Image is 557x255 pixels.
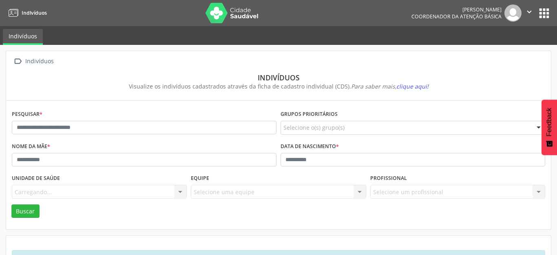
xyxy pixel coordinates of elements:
div: [PERSON_NAME] [411,6,502,13]
span: Indivíduos [22,9,47,16]
button:  [522,4,537,22]
label: Data de nascimento [281,140,339,153]
label: Profissional [370,172,407,185]
div: Indivíduos [24,55,55,67]
button: Feedback - Mostrar pesquisa [542,100,557,155]
label: Nome da mãe [12,140,50,153]
button: apps [537,6,551,20]
span: Coordenador da Atenção Básica [411,13,502,20]
i: Para saber mais, [351,82,429,90]
a: Indivíduos [3,29,43,45]
img: img [504,4,522,22]
label: Grupos prioritários [281,108,338,121]
i:  [525,7,534,16]
label: Unidade de saúde [12,172,60,185]
label: Pesquisar [12,108,42,121]
i:  [12,55,24,67]
button: Buscar [11,204,40,218]
span: Selecione o(s) grupo(s) [283,123,345,132]
a:  Indivíduos [12,55,55,67]
span: clique aqui! [396,82,429,90]
label: Equipe [191,172,209,185]
span: Feedback [546,108,553,136]
div: Indivíduos [18,73,539,82]
a: Indivíduos [6,6,47,20]
div: Visualize os indivíduos cadastrados através da ficha de cadastro individual (CDS). [18,82,539,91]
